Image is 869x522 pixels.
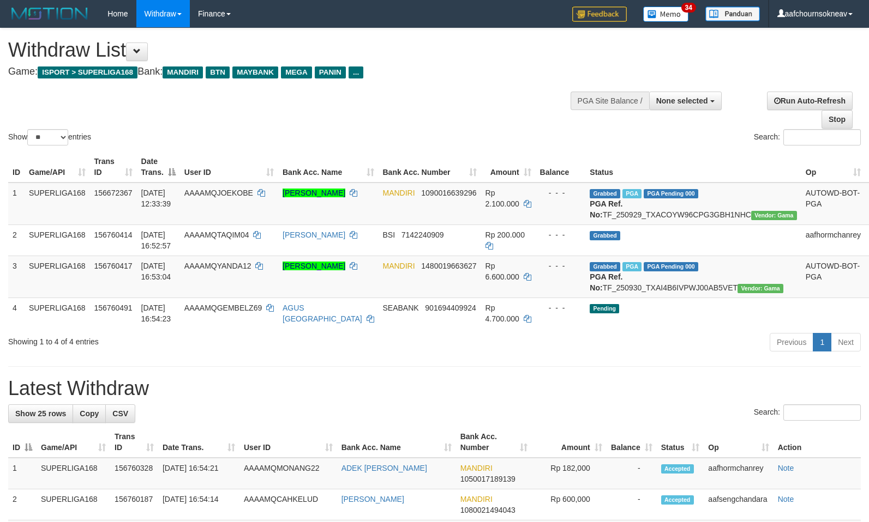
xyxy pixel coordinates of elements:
[8,404,73,423] a: Show 25 rows
[341,495,404,503] a: [PERSON_NAME]
[751,211,797,220] span: Vendor URL: https://trx31.1velocity.biz
[25,256,90,298] td: SUPERLIGA168
[767,92,853,110] a: Run Auto-Refresh
[110,427,158,458] th: Trans ID: activate to sort column ascending
[657,427,704,458] th: Status: activate to sort column ascending
[585,256,801,298] td: TF_250930_TXAI4B6IVPWJ00AB5VET
[486,230,525,239] span: Rp 200.000
[590,189,620,198] span: Grabbed
[341,464,427,472] a: ADEK [PERSON_NAME]
[90,151,137,183] th: Trans ID: activate to sort column ascending
[622,262,642,271] span: Marked by aafsengchandara
[141,189,171,208] span: [DATE] 12:33:39
[110,489,158,520] td: 156760187
[681,3,696,13] span: 34
[8,224,25,256] td: 2
[383,230,395,239] span: BSI
[590,262,620,271] span: Grabbed
[283,262,345,270] a: [PERSON_NAME]
[778,464,794,472] a: Note
[831,333,861,351] a: Next
[738,284,783,293] span: Vendor URL: https://trx31.1velocity.biz
[278,151,379,183] th: Bank Acc. Name: activate to sort column ascending
[532,489,606,520] td: Rp 600,000
[25,298,90,329] td: SUPERLIGA168
[315,66,346,78] span: PANIN
[481,151,536,183] th: Amount: activate to sort column ascending
[486,189,519,208] span: Rp 2.100.000
[184,304,262,312] span: AAAAMQGEMBELZ69
[460,495,493,503] span: MANDIRI
[8,129,91,145] label: Show entries
[486,304,519,323] span: Rp 4.700.000
[540,187,582,198] div: - - -
[770,333,813,351] a: Previous
[536,151,586,183] th: Balance
[8,183,25,225] td: 1
[73,404,106,423] a: Copy
[607,458,657,489] td: -
[460,475,516,483] span: Copy 1050017189139 to clipboard
[585,151,801,183] th: Status
[184,230,249,239] span: AAAAMQTAQIM04
[644,189,698,198] span: PGA Pending
[783,129,861,145] input: Search:
[460,464,493,472] span: MANDIRI
[754,404,861,421] label: Search:
[421,262,476,270] span: Copy 1480019663627 to clipboard
[383,304,419,312] span: SEABANK
[80,409,99,418] span: Copy
[239,427,337,458] th: User ID: activate to sort column ascending
[421,189,476,197] span: Copy 1090016639296 to clipboard
[813,333,831,351] a: 1
[283,304,362,323] a: AGUS [GEOGRAPHIC_DATA]
[656,96,708,105] span: None selected
[590,304,619,313] span: Pending
[590,199,622,219] b: PGA Ref. No:
[141,262,171,281] span: [DATE] 16:53:04
[661,495,694,505] span: Accepted
[532,427,606,458] th: Amount: activate to sort column ascending
[783,404,861,421] input: Search:
[456,427,532,458] th: Bank Acc. Number: activate to sort column ascending
[383,189,415,197] span: MANDIRI
[184,262,251,270] span: AAAAMQYANDA12
[572,7,627,22] img: Feedback.jpg
[8,151,25,183] th: ID
[141,230,171,250] span: [DATE] 16:52:57
[239,458,337,489] td: AAAAMQMONANG22
[540,229,582,240] div: - - -
[8,378,861,399] h1: Latest Withdraw
[163,66,203,78] span: MANDIRI
[379,151,481,183] th: Bank Acc. Number: activate to sort column ascending
[661,464,694,474] span: Accepted
[112,409,128,418] span: CSV
[94,230,133,239] span: 156760414
[754,129,861,145] label: Search:
[460,506,516,514] span: Copy 1080021494043 to clipboard
[486,262,519,281] span: Rp 6.600.000
[801,151,865,183] th: Op: activate to sort column ascending
[8,458,37,489] td: 1
[8,5,91,22] img: MOTION_logo.png
[283,230,345,239] a: [PERSON_NAME]
[607,427,657,458] th: Balance: activate to sort column ascending
[585,183,801,225] td: TF_250929_TXACOYW96CPG3GBH1NHC
[801,224,865,256] td: aafhormchanrey
[8,332,354,347] div: Showing 1 to 4 of 4 entries
[25,183,90,225] td: SUPERLIGA168
[705,7,760,21] img: panduan.png
[94,262,133,270] span: 156760417
[94,304,133,312] span: 156760491
[27,129,68,145] select: Showentries
[590,272,622,292] b: PGA Ref. No:
[8,39,568,61] h1: Withdraw List
[8,298,25,329] td: 4
[15,409,66,418] span: Show 25 rows
[37,427,110,458] th: Game/API: activate to sort column ascending
[622,189,642,198] span: Marked by aafsengchandara
[401,230,444,239] span: Copy 7142240909 to clipboard
[337,427,456,458] th: Bank Acc. Name: activate to sort column ascending
[25,151,90,183] th: Game/API: activate to sort column ascending
[94,189,133,197] span: 156672367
